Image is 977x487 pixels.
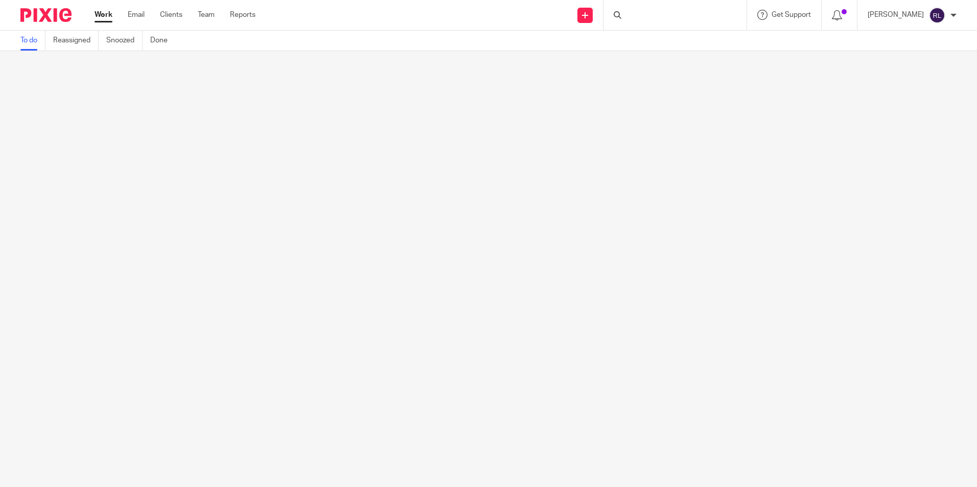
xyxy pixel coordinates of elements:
[53,31,99,51] a: Reassigned
[20,31,45,51] a: To do
[128,10,145,20] a: Email
[772,11,811,18] span: Get Support
[929,7,945,23] img: svg%3E
[230,10,255,20] a: Reports
[106,31,143,51] a: Snoozed
[95,10,112,20] a: Work
[868,10,924,20] p: [PERSON_NAME]
[20,8,72,22] img: Pixie
[160,10,182,20] a: Clients
[198,10,215,20] a: Team
[150,31,175,51] a: Done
